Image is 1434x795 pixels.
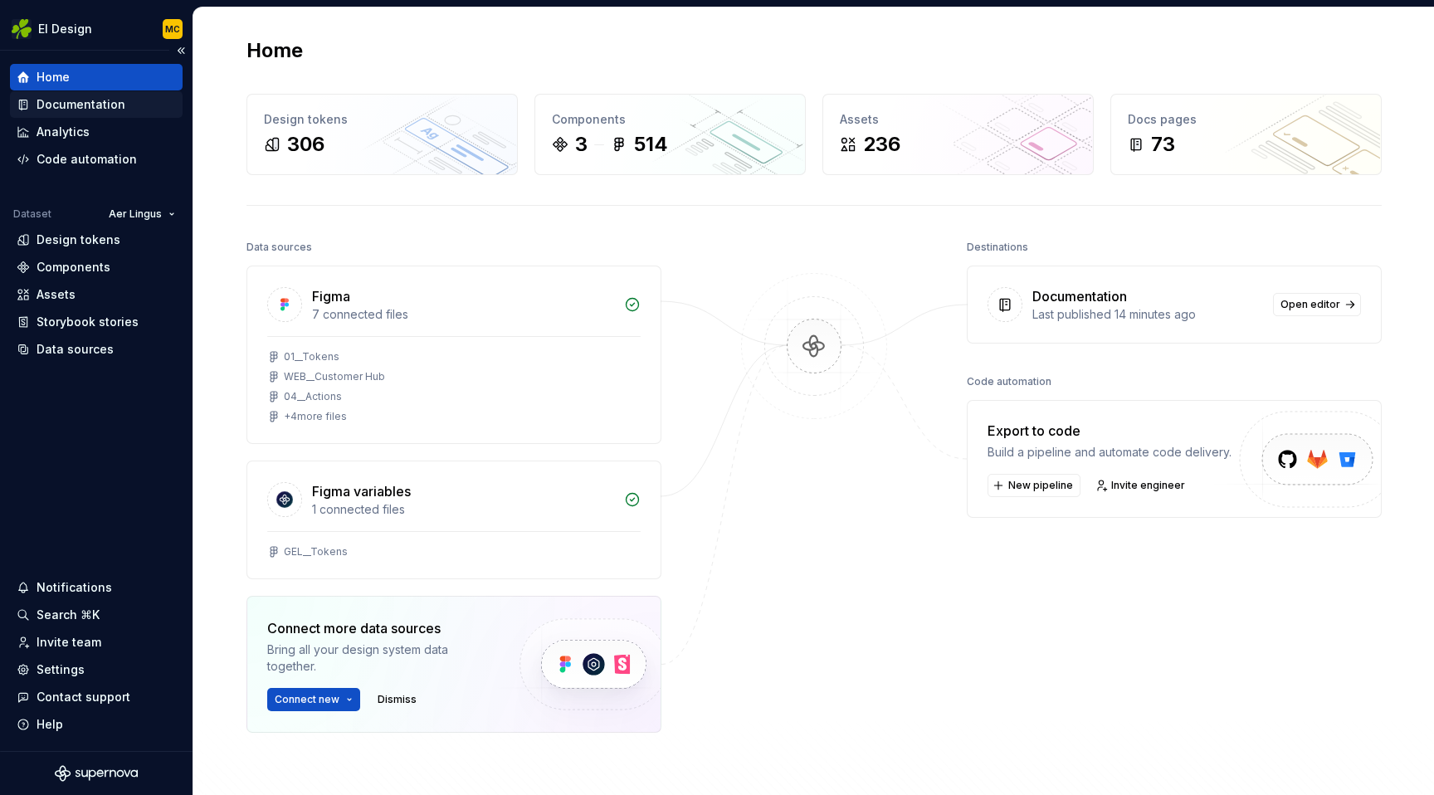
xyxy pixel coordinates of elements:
div: Destinations [967,236,1028,259]
div: Docs pages [1128,111,1364,128]
div: WEB__Customer Hub [284,370,385,383]
div: GEL__Tokens [284,545,348,558]
a: Documentation [10,91,183,118]
button: Collapse sidebar [169,39,193,62]
a: Settings [10,656,183,683]
button: Contact support [10,684,183,710]
div: Assets [840,111,1076,128]
div: 514 [634,131,668,158]
a: Design tokens306 [246,94,518,175]
div: MC [165,22,180,36]
div: Export to code [988,421,1232,441]
div: 7 connected files [312,306,614,323]
a: Code automation [10,146,183,173]
div: EI Design [38,21,92,37]
button: Search ⌘K [10,602,183,628]
div: 01__Tokens [284,350,339,363]
div: Components [552,111,788,128]
div: 73 [1151,131,1175,158]
a: Components [10,254,183,280]
div: Invite team [37,634,101,651]
div: Home [37,69,70,85]
button: EI DesignMC [3,11,189,46]
div: Analytics [37,124,90,140]
button: Notifications [10,574,183,601]
button: Connect new [267,688,360,711]
svg: Supernova Logo [55,765,138,782]
div: Design tokens [37,232,120,248]
span: Open editor [1280,298,1340,311]
span: Invite engineer [1111,479,1185,492]
div: Storybook stories [37,314,139,330]
a: Figma7 connected files01__TokensWEB__Customer Hub04__Actions+4more files [246,266,661,444]
div: Data sources [37,341,114,358]
a: Components3514 [534,94,806,175]
a: Home [10,64,183,90]
a: Docs pages73 [1110,94,1382,175]
div: Data sources [246,236,312,259]
div: Figma variables [312,481,411,501]
div: Connect more data sources [267,618,491,638]
img: 56b5df98-d96d-4d7e-807c-0afdf3bdaefa.png [12,19,32,39]
a: Data sources [10,336,183,363]
div: Code automation [967,370,1051,393]
a: Open editor [1273,293,1361,316]
a: Analytics [10,119,183,145]
div: Contact support [37,689,130,705]
div: Code automation [37,151,137,168]
a: Invite team [10,629,183,656]
a: Design tokens [10,227,183,253]
button: New pipeline [988,474,1080,497]
button: Help [10,711,183,738]
div: Design tokens [264,111,500,128]
div: Figma [312,286,350,306]
div: 04__Actions [284,390,342,403]
a: Assets [10,281,183,308]
a: Figma variables1 connected filesGEL__Tokens [246,461,661,579]
h2: Home [246,37,303,64]
span: New pipeline [1008,479,1073,492]
span: Dismiss [378,693,417,706]
div: Bring all your design system data together. [267,641,491,675]
a: Storybook stories [10,309,183,335]
div: 1 connected files [312,501,614,518]
div: Documentation [37,96,125,113]
div: Documentation [1032,286,1127,306]
div: Dataset [13,207,51,221]
div: Notifications [37,579,112,596]
div: Settings [37,661,85,678]
div: + 4 more files [284,410,347,423]
button: Dismiss [370,688,424,711]
div: Build a pipeline and automate code delivery. [988,444,1232,461]
span: Aer Lingus [109,207,162,221]
div: Last published 14 minutes ago [1032,306,1263,323]
div: 306 [287,131,324,158]
a: Assets236 [822,94,1094,175]
div: 3 [575,131,588,158]
div: Components [37,259,110,276]
span: Connect new [275,693,339,706]
div: 236 [863,131,900,158]
div: Help [37,716,63,733]
a: Invite engineer [1090,474,1193,497]
button: Aer Lingus [101,202,183,226]
div: Assets [37,286,76,303]
div: Search ⌘K [37,607,100,623]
